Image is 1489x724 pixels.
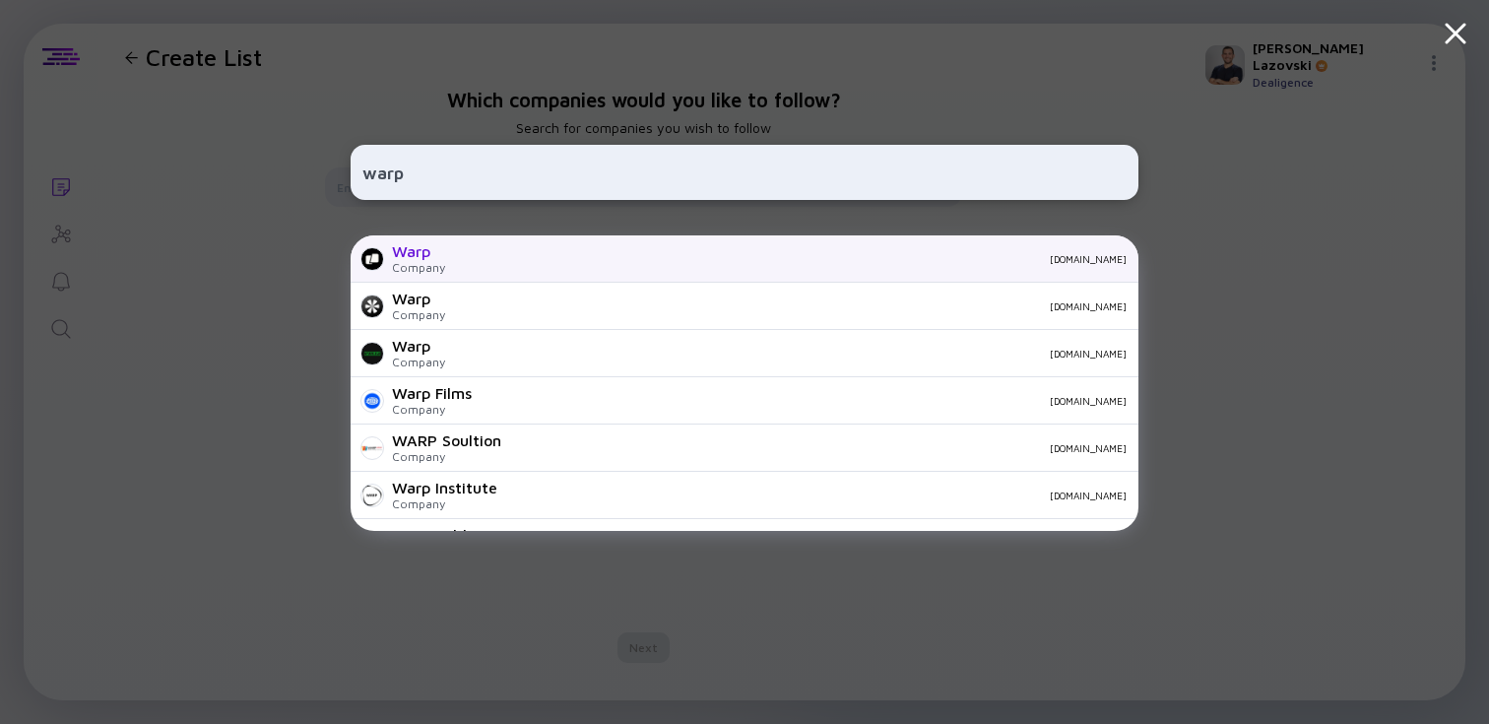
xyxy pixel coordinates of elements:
[461,348,1127,360] div: [DOMAIN_NAME]
[392,337,445,355] div: Warp
[392,307,445,322] div: Company
[392,431,501,449] div: WARP Soultion
[392,242,445,260] div: Warp
[392,449,501,464] div: Company
[517,442,1127,454] div: [DOMAIN_NAME]
[392,290,445,307] div: Warp
[461,253,1127,265] div: [DOMAIN_NAME]
[487,395,1127,407] div: [DOMAIN_NAME]
[392,496,497,511] div: Company
[461,300,1127,312] div: [DOMAIN_NAME]
[392,384,472,402] div: Warp Films
[392,260,445,275] div: Company
[392,526,467,544] div: WarpBuild
[513,490,1127,501] div: [DOMAIN_NAME]
[392,402,472,417] div: Company
[362,155,1127,190] input: Search Company or Investor...
[392,479,497,496] div: Warp Institute
[392,355,445,369] div: Company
